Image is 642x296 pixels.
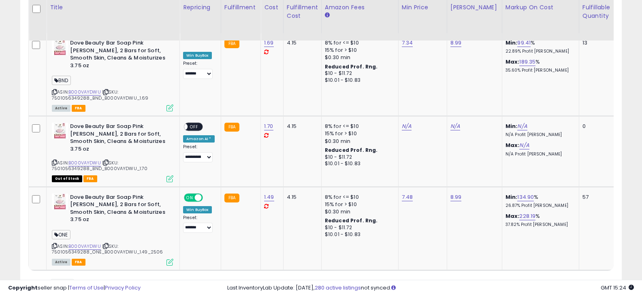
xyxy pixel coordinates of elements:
[183,61,215,79] div: Preset:
[72,259,85,266] span: FBA
[52,39,173,111] div: ASIN:
[325,194,392,201] div: 8% for <= $10
[52,194,68,210] img: 61nxZZFE+4L._SL40_.jpg
[505,132,573,138] p: N/A Profit [PERSON_NAME]
[325,12,330,19] small: Amazon Fees.
[52,89,149,101] span: | SKU: 7501056349288_BND_B000VAYDWU_1.69
[188,124,200,130] span: OFF
[183,215,215,233] div: Preset:
[52,194,173,265] div: ASIN:
[52,76,71,85] span: BND
[402,3,444,12] div: Min Price
[517,193,534,201] a: 134.90
[450,193,462,201] a: 8.99
[183,135,215,143] div: Amazon AI *
[52,230,70,239] span: ONE
[325,54,392,61] div: $0.30 min
[72,105,85,112] span: FBA
[519,212,535,220] a: 228.19
[402,39,413,47] a: 7.34
[325,77,392,84] div: $10.01 - $10.83
[287,123,315,130] div: 4.15
[325,201,392,208] div: 15% for > $10
[582,3,610,20] div: Fulfillable Quantity
[325,160,392,167] div: $10.01 - $10.83
[8,284,38,292] strong: Copyright
[505,213,573,228] div: %
[402,193,413,201] a: 7.48
[325,123,392,130] div: 8% for <= $10
[505,193,518,201] b: Min:
[325,217,378,224] b: Reduced Prof. Rng.
[505,122,518,130] b: Min:
[52,39,68,55] img: 61nxZZFE+4L._SL40_.jpg
[325,231,392,238] div: $10.01 - $10.83
[224,123,239,132] small: FBA
[450,39,462,47] a: 8.99
[505,151,573,157] p: N/A Profit [PERSON_NAME]
[52,105,70,112] span: All listings currently available for purchase on Amazon
[505,222,573,228] p: 37.82% Profit [PERSON_NAME]
[325,130,392,137] div: 15% for > $10
[450,3,499,12] div: [PERSON_NAME]
[517,122,527,130] a: N/A
[325,154,392,161] div: $10 - $11.72
[183,3,218,12] div: Repricing
[264,3,280,12] div: Cost
[69,284,104,292] a: Terms of Use
[52,160,148,172] span: | SKU: 7501056349288_BND_B000VAYDWU_1.70
[505,58,573,73] div: %
[68,160,101,166] a: B000VAYDWU
[224,194,239,202] small: FBA
[505,203,573,209] p: 26.87% Profit [PERSON_NAME]
[68,243,101,250] a: B000VAYDWU
[50,3,176,12] div: Title
[582,123,608,130] div: 0
[505,58,520,66] b: Max:
[519,141,529,149] a: N/A
[505,212,520,220] b: Max:
[325,138,392,145] div: $0.30 min
[52,175,82,182] span: All listings that are currently out of stock and unavailable for purchase on Amazon
[264,39,274,47] a: 1.69
[264,122,273,130] a: 1.70
[105,284,141,292] a: Privacy Policy
[505,194,573,209] div: %
[505,39,573,54] div: %
[519,58,535,66] a: 189.35
[224,39,239,48] small: FBA
[52,243,163,255] span: | SKU: 7501056349288_ONE_B000VAYDWU_1.49_2506
[224,3,257,12] div: Fulfillment
[183,52,212,59] div: Win BuyBox
[505,141,520,149] b: Max:
[601,284,634,292] span: 2025-10-7 15:24 GMT
[325,224,392,231] div: $10 - $11.72
[183,144,215,162] div: Preset:
[8,284,141,292] div: seller snap | |
[52,259,70,266] span: All listings currently available for purchase on Amazon
[582,39,608,47] div: 13
[505,39,518,47] b: Min:
[505,68,573,73] p: 35.60% Profit [PERSON_NAME]
[70,39,168,71] b: Dove Beauty Bar Soap Pink [PERSON_NAME], 2 Bars for Soft, Smooth Skin, Cleans & Moisturizes 3.75 oz
[517,39,531,47] a: 99.41
[505,49,573,54] p: 22.89% Profit [PERSON_NAME]
[264,193,274,201] a: 1.49
[325,147,378,153] b: Reduced Prof. Rng.
[68,89,101,96] a: B000VAYDWU
[505,3,576,12] div: Markup on Cost
[185,194,195,201] span: ON
[325,3,395,12] div: Amazon Fees
[183,206,212,213] div: Win BuyBox
[450,122,460,130] a: N/A
[325,47,392,54] div: 15% for > $10
[315,284,361,292] a: 280 active listings
[325,63,378,70] b: Reduced Prof. Rng.
[325,208,392,215] div: $0.30 min
[202,194,215,201] span: OFF
[287,3,318,20] div: Fulfillment Cost
[70,123,168,155] b: Dove Beauty Bar Soap Pink [PERSON_NAME], 2 Bars for Soft, Smooth Skin, Cleans & Moisturizes 3.75 oz
[70,194,168,226] b: Dove Beauty Bar Soap Pink [PERSON_NAME], 2 Bars for Soft, Smooth Skin, Cleans & Moisturizes 3.75 oz
[582,194,608,201] div: 57
[325,39,392,47] div: 8% for <= $10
